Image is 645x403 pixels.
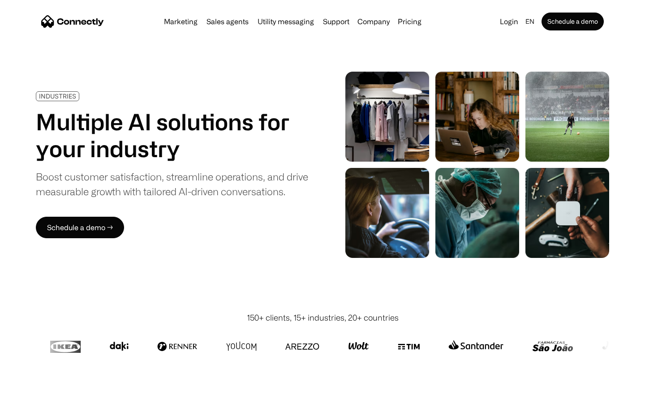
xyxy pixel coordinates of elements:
div: INDUSTRIES [39,93,76,99]
div: Company [357,15,390,28]
a: Schedule a demo → [36,217,124,238]
div: Boost customer satisfaction, streamline operations, and drive measurable growth with tailored AI-... [36,169,308,199]
a: Support [319,18,353,25]
a: Sales agents [203,18,252,25]
aside: Language selected: English [9,386,54,400]
a: Utility messaging [254,18,318,25]
a: Login [496,15,522,28]
ul: Language list [18,387,54,400]
div: 150+ clients, 15+ industries, 20+ countries [247,312,399,324]
a: Marketing [160,18,201,25]
div: en [525,15,534,28]
a: Pricing [394,18,425,25]
h1: Multiple AI solutions for your industry [36,108,308,162]
a: Schedule a demo [542,13,604,30]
